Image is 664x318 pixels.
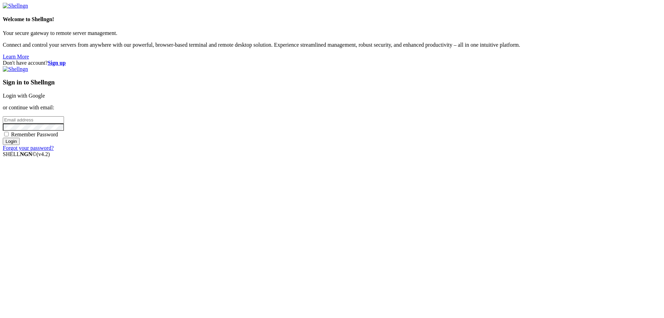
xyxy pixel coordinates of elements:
a: Sign up [48,60,66,66]
a: Forgot your password? [3,145,54,151]
img: Shellngn [3,66,28,72]
h3: Sign in to Shellngn [3,79,661,86]
div: Don't have account? [3,60,661,66]
p: or continue with email: [3,105,661,111]
span: 4.2.0 [37,151,50,157]
h4: Welcome to Shellngn! [3,16,661,22]
b: NGN [20,151,33,157]
a: Learn More [3,54,29,60]
span: SHELL © [3,151,50,157]
span: Remember Password [11,131,58,137]
p: Connect and control your servers from anywhere with our powerful, browser-based terminal and remo... [3,42,661,48]
input: Email address [3,116,64,124]
a: Login with Google [3,93,45,99]
input: Login [3,138,20,145]
input: Remember Password [4,132,9,136]
img: Shellngn [3,3,28,9]
p: Your secure gateway to remote server management. [3,30,661,36]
